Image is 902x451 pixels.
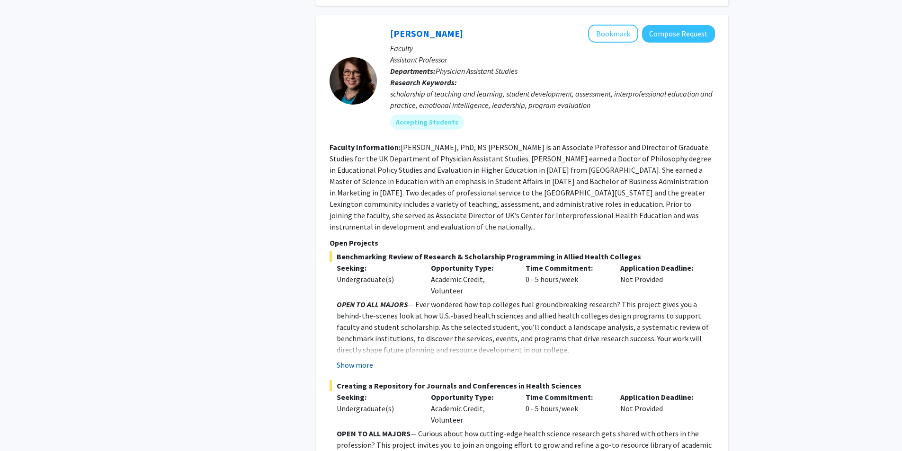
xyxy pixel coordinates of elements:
[337,403,417,414] div: Undergraduate(s)
[526,262,606,274] p: Time Commitment:
[424,391,518,425] div: Academic Credit, Volunteer
[390,66,436,76] b: Departments:
[330,142,401,152] b: Faculty Information:
[431,391,511,403] p: Opportunity Type:
[620,391,701,403] p: Application Deadline:
[337,299,715,355] p: — Ever wondered how top colleges fuel groundbreaking research? This project gives you a behind-th...
[588,25,638,43] button: Add Leslie Woltenberg to Bookmarks
[390,54,715,65] p: Assistant Professor
[436,66,518,76] span: Physician Assistant Studies
[337,429,411,438] strong: OPEN TO ALL MAJORS
[337,262,417,274] p: Seeking:
[613,391,708,425] div: Not Provided
[518,262,613,296] div: 0 - 5 hours/week
[337,300,408,309] em: OPEN TO ALL MAJORS
[642,25,715,43] button: Compose Request to Leslie Woltenberg
[330,380,715,391] span: Creating a Repository for Journals and Conferences in Health Sciences
[7,408,40,444] iframe: Chat
[424,262,518,296] div: Academic Credit, Volunteer
[620,262,701,274] p: Application Deadline:
[337,391,417,403] p: Seeking:
[526,391,606,403] p: Time Commitment:
[390,115,464,130] mat-chip: Accepting Students
[337,274,417,285] div: Undergraduate(s)
[390,27,463,39] a: [PERSON_NAME]
[330,237,715,248] p: Open Projects
[390,43,715,54] p: Faculty
[390,78,457,87] b: Research Keywords:
[518,391,613,425] div: 0 - 5 hours/week
[330,142,711,231] fg-read-more: [PERSON_NAME], PhD, MS [PERSON_NAME] is an Associate Professor and Director of Graduate Studies f...
[337,359,373,371] button: Show more
[330,251,715,262] span: Benchmarking Review of Research & Scholarship Programming in Allied Health Colleges
[390,88,715,111] div: scholarship of teaching and learning, student development, assessment, interprofessional educatio...
[431,262,511,274] p: Opportunity Type:
[613,262,708,296] div: Not Provided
